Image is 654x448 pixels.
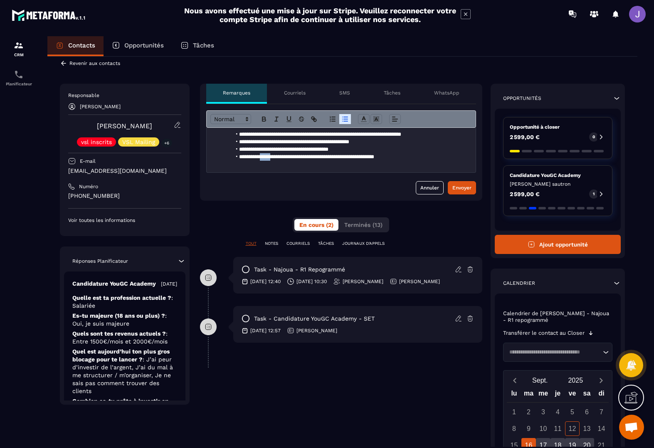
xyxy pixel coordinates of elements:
[434,90,459,96] p: WhatsApp
[2,52,35,57] p: CRM
[68,42,95,49] p: Contacts
[254,315,375,323] p: task - Candidature YouGC Academy - SET
[250,278,281,285] p: [DATE] 12:40
[68,167,181,175] p: [EMAIL_ADDRESS][DOMAIN_NAME]
[344,222,383,228] span: Terminés (13)
[550,421,565,436] div: 11
[521,405,536,419] div: 2
[550,405,565,419] div: 4
[69,60,120,66] p: Revenir aux contacts
[2,34,35,63] a: formationformationCRM
[2,82,35,86] p: Planificateur
[510,181,606,187] p: [PERSON_NAME] sautron
[343,278,383,285] p: [PERSON_NAME]
[565,388,580,402] div: ve
[619,415,644,440] div: Ouvrir le chat
[565,405,580,419] div: 5
[72,280,156,288] p: Candidature YouGC Academy
[265,241,278,246] p: NOTES
[503,95,541,102] p: Opportunités
[550,388,565,402] div: je
[506,348,601,356] input: Search for option
[507,375,522,386] button: Previous month
[246,241,257,246] p: TOUT
[124,42,164,49] p: Opportunités
[72,348,177,395] p: Quel est aujourd’hui ton plus gros blocage pour te lancer ?
[254,266,345,274] p: task - Najoua - R1 repogrammé
[503,343,612,362] div: Search for option
[536,421,550,436] div: 10
[97,122,152,130] a: [PERSON_NAME]
[565,421,580,436] div: 12
[193,42,214,49] p: Tâches
[2,63,35,92] a: schedulerschedulerPlanificateur
[68,217,181,224] p: Voir toutes les informations
[250,327,281,334] p: [DATE] 12:57
[161,139,172,147] p: +6
[593,191,595,197] p: 1
[184,6,457,24] h2: Nous avons effectué une mise à jour sur Stripe. Veuillez reconnecter votre compte Stripe afin de ...
[594,405,609,419] div: 7
[580,388,594,402] div: sa
[452,184,471,192] div: Envoyer
[510,124,606,130] p: Opportunité à closer
[536,405,550,419] div: 3
[339,219,387,231] button: Terminés (13)
[522,373,558,388] button: Open months overlay
[399,278,440,285] p: [PERSON_NAME]
[580,405,594,419] div: 6
[72,258,128,264] p: Réponses Planificateur
[72,294,177,310] p: Quelle est ta profession actuelle ?
[318,241,334,246] p: TÂCHES
[12,7,86,22] img: logo
[81,139,112,145] p: vsl inscrits
[122,139,155,145] p: VSL Mailing
[294,219,338,231] button: En cours (2)
[507,421,521,436] div: 8
[14,40,24,50] img: formation
[339,90,350,96] p: SMS
[296,327,337,334] p: [PERSON_NAME]
[68,192,181,200] p: [PHONE_NUMBER]
[72,356,173,394] span: : J’ai peur d’investir de l’argent, J’ai du mal à me structurer / m’organiser, Je ne sais pas com...
[47,36,104,56] a: Contacts
[284,90,306,96] p: Courriels
[296,278,327,285] p: [DATE] 10:30
[507,405,521,419] div: 1
[79,183,98,190] p: Numéro
[510,134,540,140] p: 2 599,00 €
[80,104,121,110] p: [PERSON_NAME]
[594,421,609,436] div: 14
[416,181,444,194] button: Annuler
[384,90,400,96] p: Tâches
[14,70,24,80] img: scheduler
[495,235,621,254] button: Ajout opportunité
[448,181,476,194] button: Envoyer
[594,388,609,402] div: di
[72,312,177,328] p: Es-tu majeure (18 ans ou plus) ?
[558,373,594,388] button: Open years overlay
[161,281,177,287] p: [DATE]
[536,388,550,402] div: me
[223,90,250,96] p: Remarques
[593,375,609,386] button: Next month
[172,36,222,56] a: Tâches
[104,36,172,56] a: Opportunités
[592,134,595,140] p: 0
[299,222,333,228] span: En cours (2)
[503,310,612,324] p: Calendrier de [PERSON_NAME] - Najoua - R1 repogrammé
[342,241,385,246] p: JOURNAUX D'APPELS
[580,421,594,436] div: 13
[507,388,521,402] div: lu
[521,421,536,436] div: 9
[72,330,177,346] p: Quels sont tes revenus actuels ?
[286,241,310,246] p: COURRIELS
[72,397,177,437] p: Combien es-tu prête à investir en toi [DATE] pour atteindre tes objectifs et transformer ta situa...
[68,92,181,99] p: Responsable
[510,172,606,179] p: Candidature YouGC Academy
[521,388,536,402] div: ma
[503,280,535,286] p: Calendrier
[503,330,585,336] p: Transférer le contact au Closer
[510,191,540,197] p: 2 599,00 €
[80,158,96,164] p: E-mail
